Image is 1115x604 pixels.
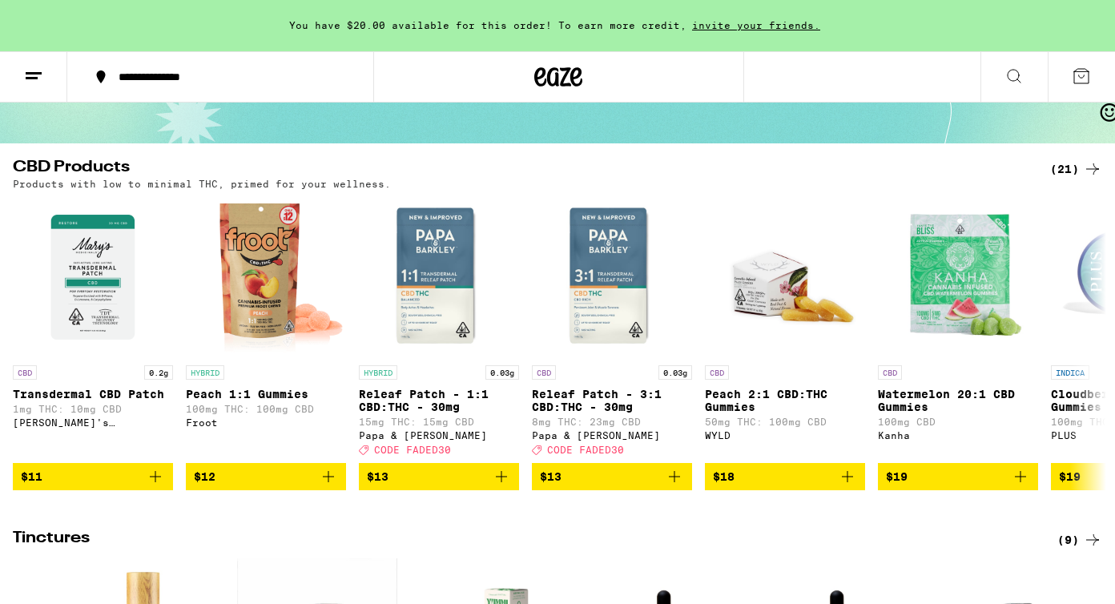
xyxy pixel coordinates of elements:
[186,388,346,401] p: Peach 1:1 Gummies
[532,197,692,357] img: Papa & Barkley - Releaf Patch - 3:1 CBD:THC - 30mg
[289,20,686,30] span: You have $20.00 available for this order! To earn more credit,
[705,430,865,441] div: WYLD
[13,417,173,428] div: [PERSON_NAME]'s Medicinals
[374,445,451,455] span: CODE FADED30
[367,470,388,483] span: $13
[1057,530,1102,550] a: (9)
[705,388,865,413] p: Peach 2:1 CBD:THC Gummies
[13,530,1024,550] h2: Tinctures
[878,197,1038,463] a: Open page for Watermelon 20:1 CBD Gummies from Kanha
[359,430,519,441] div: Papa & [PERSON_NAME]
[658,365,692,380] p: 0.03g
[713,470,735,483] span: $18
[886,470,908,483] span: $19
[878,417,1038,427] p: 100mg CBD
[13,159,1024,179] h2: CBD Products
[359,417,519,427] p: 15mg THC: 15mg CBD
[1051,365,1089,380] p: INDICA
[144,365,173,380] p: 0.2g
[878,388,1038,413] p: Watermelon 20:1 CBD Gummies
[705,365,729,380] p: CBD
[1059,470,1081,483] span: $19
[532,388,692,413] p: Releaf Patch - 3:1 CBD:THC - 30mg
[13,388,173,401] p: Transdermal CBD Patch
[686,20,826,30] span: invite your friends.
[13,197,173,463] a: Open page for Transdermal CBD Patch from Mary's Medicinals
[359,197,519,463] a: Open page for Releaf Patch - 1:1 CBD:THC - 30mg from Papa & Barkley
[878,197,1038,357] img: Kanha - Watermelon 20:1 CBD Gummies
[878,463,1038,490] button: Add to bag
[359,463,519,490] button: Add to bag
[13,365,37,380] p: CBD
[186,417,346,428] div: Froot
[878,365,902,380] p: CBD
[13,404,173,414] p: 1mg THC: 10mg CBD
[532,417,692,427] p: 8mg THC: 23mg CBD
[532,197,692,463] a: Open page for Releaf Patch - 3:1 CBD:THC - 30mg from Papa & Barkley
[359,388,519,413] p: Releaf Patch - 1:1 CBD:THC - 30mg
[13,197,173,357] img: Mary's Medicinals - Transdermal CBD Patch
[547,445,624,455] span: CODE FADED30
[532,430,692,441] div: Papa & [PERSON_NAME]
[186,197,346,357] img: Froot - Peach 1:1 Gummies
[194,470,215,483] span: $12
[1050,159,1102,179] a: (21)
[21,470,42,483] span: $11
[186,197,346,463] a: Open page for Peach 1:1 Gummies from Froot
[485,365,519,380] p: 0.03g
[359,197,519,357] img: Papa & Barkley - Releaf Patch - 1:1 CBD:THC - 30mg
[705,197,865,357] img: WYLD - Peach 2:1 CBD:THC Gummies
[705,417,865,427] p: 50mg THC: 100mg CBD
[532,365,556,380] p: CBD
[186,365,224,380] p: HYBRID
[186,463,346,490] button: Add to bag
[359,365,397,380] p: HYBRID
[186,404,346,414] p: 100mg THC: 100mg CBD
[13,179,391,189] p: Products with low to minimal THC, primed for your wellness.
[13,463,173,490] button: Add to bag
[540,470,562,483] span: $13
[705,463,865,490] button: Add to bag
[705,197,865,463] a: Open page for Peach 2:1 CBD:THC Gummies from WYLD
[878,430,1038,441] div: Kanha
[532,463,692,490] button: Add to bag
